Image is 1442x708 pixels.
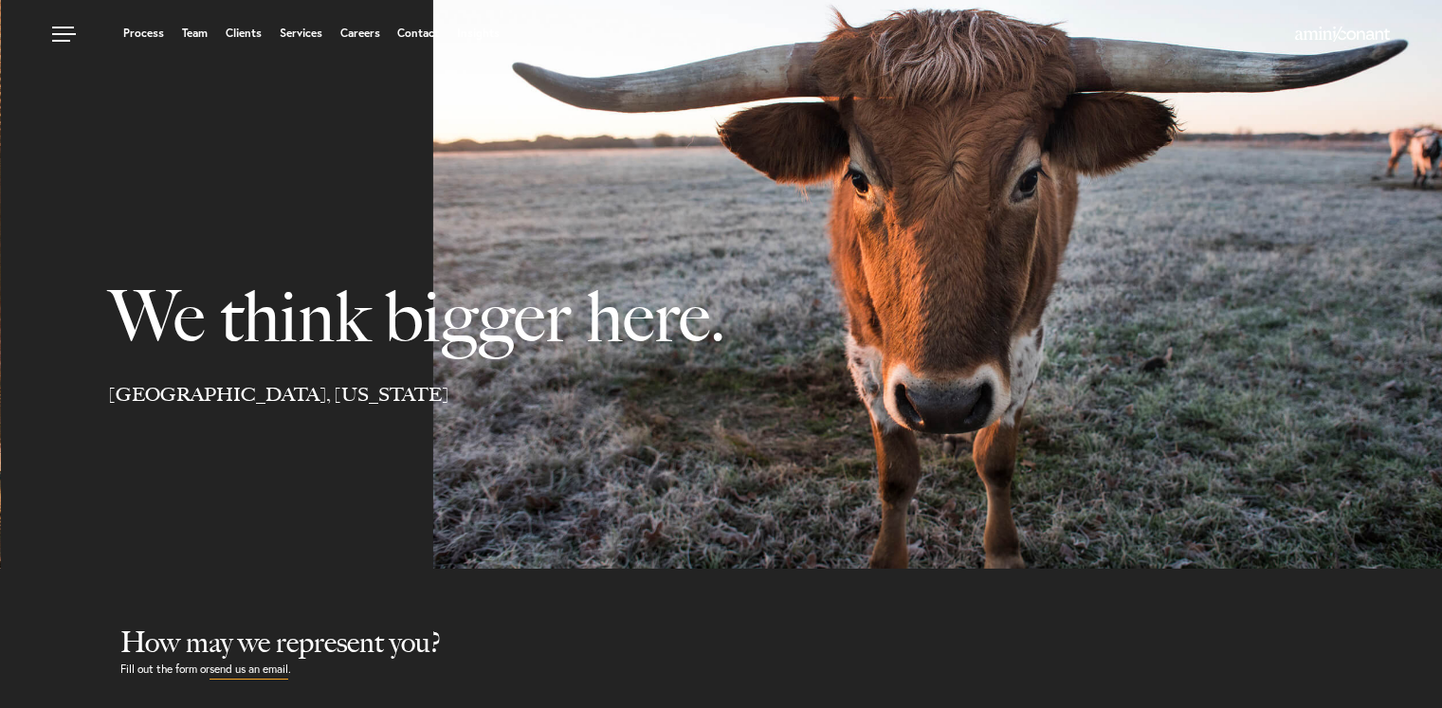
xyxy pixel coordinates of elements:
a: Home [1295,27,1390,43]
p: Fill out the form or . [120,660,1442,680]
a: send us an email [210,660,288,680]
h1: We think bigger here. [1,135,1011,383]
a: Clients [226,27,262,39]
a: Process [123,27,164,39]
img: Amini & Conant [1295,27,1390,42]
a: Careers [340,27,380,39]
h2: How may we represent you? [120,626,1442,660]
p: [GEOGRAPHIC_DATA], [US_STATE] [1,383,1083,434]
a: Insights [457,27,500,39]
a: Contact [397,27,439,39]
a: Services [280,27,322,39]
a: Team [182,27,208,39]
